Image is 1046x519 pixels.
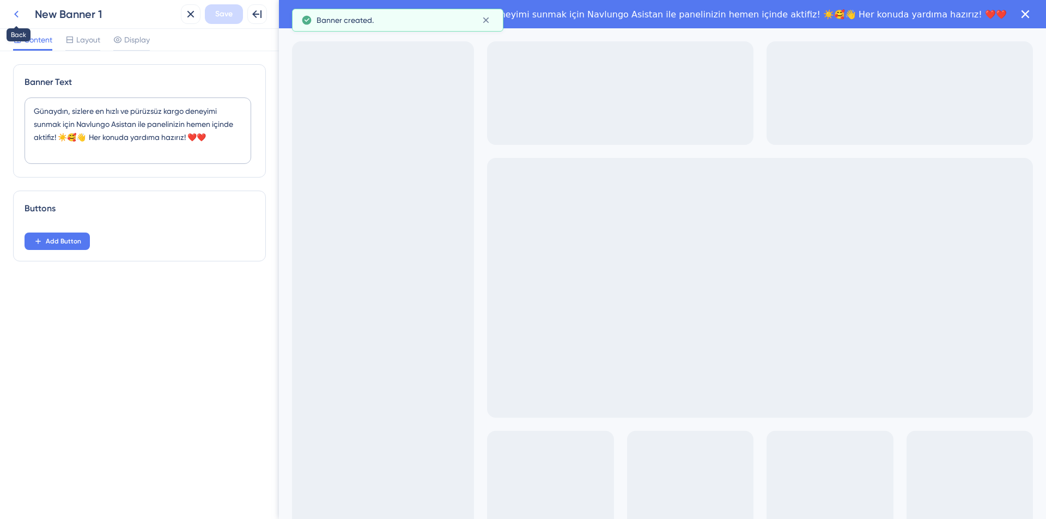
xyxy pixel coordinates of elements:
[205,4,243,24] button: Save
[124,33,150,46] span: Display
[76,33,100,46] span: Layout
[25,202,254,215] div: Buttons
[739,7,754,22] button: Close banner
[46,237,81,246] span: Add Button
[25,76,254,89] div: Banner Text
[317,14,374,27] span: Banner created.
[24,33,52,46] span: Content
[35,7,177,22] div: New Banner 1
[25,233,90,250] button: Add Button
[25,97,251,164] textarea: Günaydın, sizlere en hızlı ve pürüzsüz kargo deneyimi sunmak için Navlungo Asistan ile panelinizi...
[215,8,233,21] span: Save
[15,9,728,20] span: Günaydın, sizlere en hızlı ve pürüzsüz kargo deneyimi sunmak için Navlungo Asistan ile panelinizi...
